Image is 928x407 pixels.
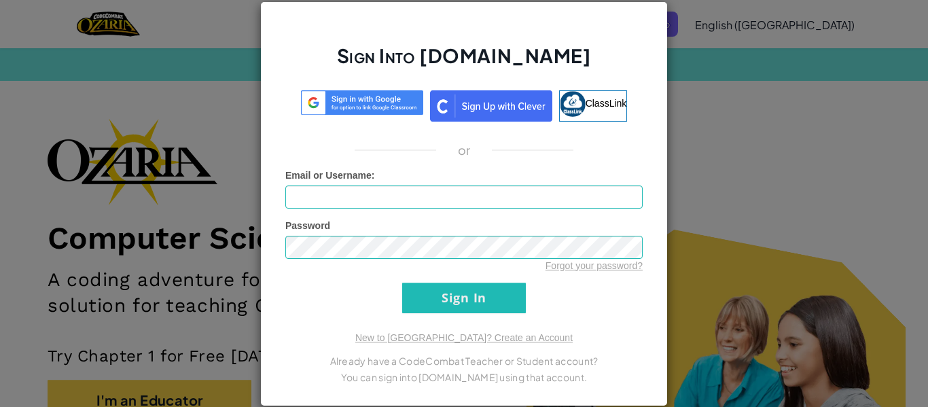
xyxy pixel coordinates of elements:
[546,260,643,271] a: Forgot your password?
[560,91,586,117] img: classlink-logo-small.png
[285,169,375,182] label: :
[301,90,423,116] img: log-in-google-sso.svg
[285,353,643,369] p: Already have a CodeCombat Teacher or Student account?
[430,90,552,122] img: clever_sso_button@2x.png
[285,369,643,385] p: You can sign into [DOMAIN_NAME] using that account.
[458,142,471,158] p: or
[285,170,372,181] span: Email or Username
[285,43,643,82] h2: Sign Into [DOMAIN_NAME]
[586,97,627,108] span: ClassLink
[285,220,330,231] span: Password
[355,332,573,343] a: New to [GEOGRAPHIC_DATA]? Create an Account
[402,283,526,313] input: Sign In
